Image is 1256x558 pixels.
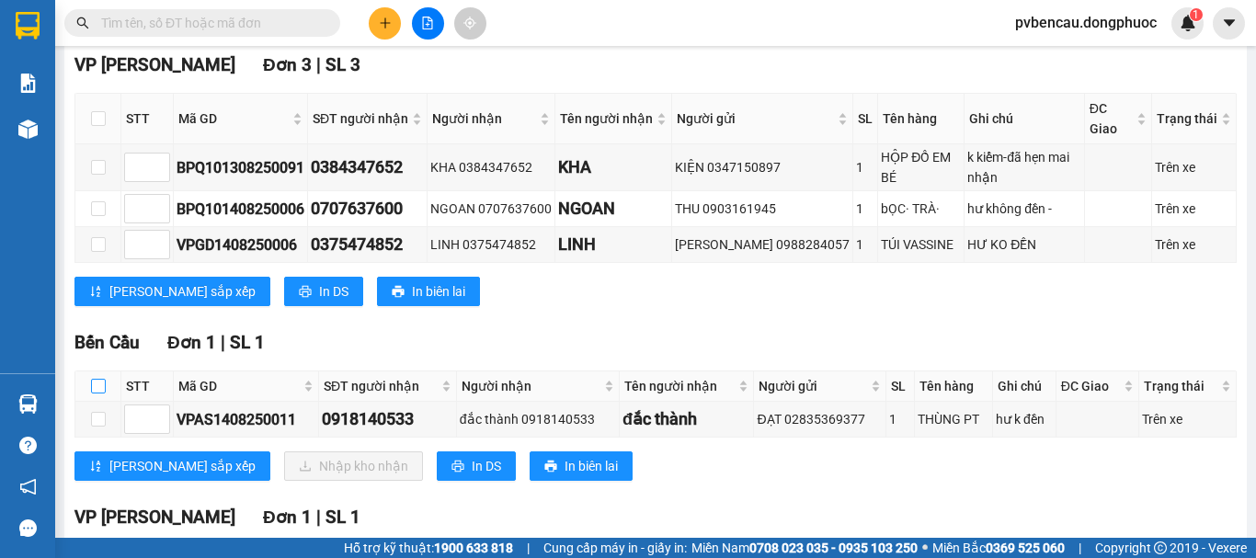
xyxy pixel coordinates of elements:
[430,157,552,177] div: KHA 0384347652
[986,541,1065,555] strong: 0369 525 060
[145,10,252,26] strong: ĐỒNG PHƯỚC
[221,332,225,353] span: |
[1090,98,1133,139] span: ĐC Giao
[311,196,424,222] div: 0707637600
[167,332,216,353] span: Đơn 1
[177,156,304,179] div: BPQ101308250091
[74,277,270,306] button: sort-ascending[PERSON_NAME] sắp xếp
[996,409,1053,429] div: hư k đền
[177,198,304,221] div: BPQ101408250006
[1000,11,1171,34] span: pvbencau.dongphuoc
[316,507,321,528] span: |
[308,191,428,227] td: 0707637600
[379,17,392,29] span: plus
[967,147,1080,188] div: k kiểm-đã hẹn mai nhận
[40,133,112,144] span: 09:30:33 [DATE]
[174,144,308,191] td: BPQ101308250091
[889,409,911,429] div: 1
[18,120,38,139] img: warehouse-icon
[967,234,1080,255] div: HƯ KO ĐỀN
[993,371,1056,402] th: Ghi chú
[174,402,319,438] td: VPAS1408250011
[543,538,687,558] span: Cung cấp máy in - giấy in:
[6,119,194,130] span: [PERSON_NAME]:
[555,227,672,263] td: LINH
[230,332,265,353] span: SL 1
[89,285,102,300] span: sort-ascending
[313,108,408,129] span: SĐT người nhận
[967,199,1080,219] div: hư không đền -
[675,234,850,255] div: [PERSON_NAME] 0988284057
[311,154,424,180] div: 0384347652
[145,29,247,52] span: Bến xe [GEOGRAPHIC_DATA]
[263,54,312,75] span: Đơn 3
[369,7,401,40] button: plus
[560,108,653,129] span: Tên người nhận
[319,281,348,302] span: In DS
[749,541,918,555] strong: 0708 023 035 - 0935 103 250
[263,507,312,528] span: Đơn 1
[109,281,256,302] span: [PERSON_NAME] sắp xếp
[675,199,850,219] div: THU 0903161945
[544,460,557,474] span: printer
[881,147,961,188] div: HỘP ĐỒ EM BÉ
[624,376,735,396] span: Tên người nhận
[555,144,672,191] td: KHA
[472,456,501,476] span: In DS
[89,460,102,474] span: sort-ascending
[675,157,850,177] div: KIỆN 0347150897
[432,108,536,129] span: Người nhận
[558,154,668,180] div: KHA
[16,12,40,40] img: logo-vxr
[177,408,315,431] div: VPAS1408250011
[565,456,618,476] span: In biên lai
[622,406,750,432] div: đắc thành
[932,538,1065,558] span: Miền Bắc
[322,406,453,432] div: 0918140533
[853,94,878,144] th: SL
[430,199,552,219] div: NGOAN 0707637600
[1213,7,1245,40] button: caret-down
[412,7,444,40] button: file-add
[918,409,989,429] div: THÙNG PT
[1221,15,1238,31] span: caret-down
[530,451,633,481] button: printerIn biên lai
[344,538,513,558] span: Hỗ trợ kỹ thuật:
[1061,376,1120,396] span: ĐC Giao
[856,157,874,177] div: 1
[121,94,174,144] th: STT
[878,94,965,144] th: Tên hàng
[145,82,225,93] span: Hotline: 19001152
[308,144,428,191] td: 0384347652
[311,232,424,257] div: 0375474852
[1180,15,1196,31] img: icon-new-feature
[319,402,457,438] td: 0918140533
[462,376,600,396] span: Người nhận
[1155,157,1233,177] div: Trên xe
[460,409,616,429] div: đắc thành 0918140533
[558,196,668,222] div: NGOAN
[174,191,308,227] td: BPQ101408250006
[759,376,866,396] span: Người gửi
[19,437,37,454] span: question-circle
[178,108,289,129] span: Mã GD
[145,55,253,78] span: 01 Võ Văn Truyện, KP.1, Phường 2
[174,227,308,263] td: VPGD1408250006
[527,538,530,558] span: |
[284,451,423,481] button: downloadNhập kho nhận
[677,108,834,129] span: Người gửi
[74,332,140,353] span: Bến Cầu
[50,99,225,114] span: -----------------------------------------
[19,519,37,537] span: message
[558,232,668,257] div: LINH
[74,451,270,481] button: sort-ascending[PERSON_NAME] sắp xếp
[177,233,304,256] div: VPGD1408250006
[18,74,38,93] img: solution-icon
[308,227,428,263] td: 0375474852
[6,11,88,92] img: logo
[284,277,363,306] button: printerIn DS
[463,17,476,29] span: aim
[922,544,928,552] span: ⚪️
[6,133,112,144] span: In ngày:
[965,94,1084,144] th: Ghi chú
